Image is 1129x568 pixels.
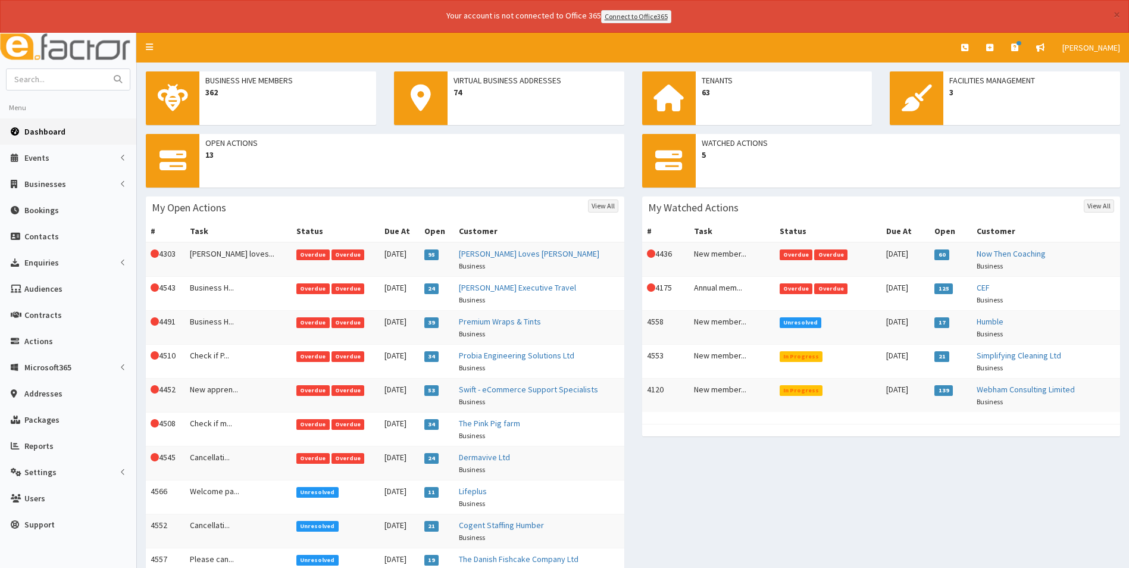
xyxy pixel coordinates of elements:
[881,220,930,242] th: Due At
[814,249,847,260] span: Overdue
[459,363,485,372] small: Business
[151,385,159,394] i: This Action is overdue!
[380,480,420,514] td: [DATE]
[296,487,339,498] span: Unresolved
[24,388,62,399] span: Addresses
[1084,199,1114,213] a: View All
[380,514,420,548] td: [DATE]
[702,86,867,98] span: 63
[689,276,774,310] td: Annual mem...
[977,261,1003,270] small: Business
[588,199,618,213] a: View All
[24,257,59,268] span: Enquiries
[459,452,510,463] a: Dermavive Ltd
[205,137,618,149] span: Open Actions
[146,446,185,480] td: 4545
[380,276,420,310] td: [DATE]
[977,350,1061,361] a: Simplifying Cleaning Ltd
[459,499,485,508] small: Business
[24,205,59,216] span: Bookings
[420,220,454,242] th: Open
[1114,8,1120,21] button: ×
[24,126,65,137] span: Dashboard
[331,317,365,328] span: Overdue
[292,220,380,242] th: Status
[459,261,485,270] small: Business
[205,74,370,86] span: Business Hive Members
[934,351,949,362] span: 21
[977,329,1003,338] small: Business
[648,202,739,213] h3: My Watched Actions
[424,521,439,532] span: 21
[205,149,618,161] span: 13
[459,465,485,474] small: Business
[424,487,439,498] span: 11
[977,316,1003,327] a: Humble
[185,276,292,310] td: Business H...
[459,418,520,429] a: The Pink Pig farm
[459,520,544,530] a: Cogent Staffing Humber
[1053,33,1129,63] a: [PERSON_NAME]
[930,220,971,242] th: Open
[380,344,420,378] td: [DATE]
[642,344,690,378] td: 4553
[424,419,439,430] span: 34
[185,378,292,412] td: New appren...
[380,220,420,242] th: Due At
[296,351,330,362] span: Overdue
[185,412,292,446] td: Check if m...
[702,149,1115,161] span: 5
[296,249,330,260] span: Overdue
[24,467,57,478] span: Settings
[881,378,930,412] td: [DATE]
[296,453,330,464] span: Overdue
[424,385,439,396] span: 53
[459,431,485,440] small: Business
[689,344,774,378] td: New member...
[642,310,690,344] td: 4558
[380,242,420,277] td: [DATE]
[689,242,774,277] td: New member...
[459,316,541,327] a: Premium Wraps & Tints
[380,378,420,412] td: [DATE]
[331,453,365,464] span: Overdue
[454,220,624,242] th: Customer
[601,10,671,23] a: Connect to Office365
[702,74,867,86] span: Tenants
[977,397,1003,406] small: Business
[296,283,330,294] span: Overdue
[151,249,159,258] i: This Action is overdue!
[331,419,365,430] span: Overdue
[454,86,618,98] span: 74
[296,555,339,566] span: Unresolved
[780,385,823,396] span: In Progress
[424,555,439,566] span: 19
[24,336,53,347] span: Actions
[642,276,690,310] td: 4175
[146,344,185,378] td: 4510
[972,220,1120,242] th: Customer
[977,282,990,293] a: CEF
[146,276,185,310] td: 4543
[934,385,953,396] span: 139
[647,249,655,258] i: This Action is overdue!
[934,283,953,294] span: 125
[642,242,690,277] td: 4436
[24,441,54,451] span: Reports
[185,446,292,480] td: Cancellati...
[146,242,185,277] td: 4303
[24,231,59,242] span: Contacts
[152,202,226,213] h3: My Open Actions
[331,249,365,260] span: Overdue
[949,74,1114,86] span: Facilities Management
[24,283,62,294] span: Audiences
[1062,42,1120,53] span: [PERSON_NAME]
[689,310,774,344] td: New member...
[459,248,599,259] a: [PERSON_NAME] Loves [PERSON_NAME]
[146,310,185,344] td: 4491
[185,220,292,242] th: Task
[24,362,71,373] span: Microsoft365
[689,220,774,242] th: Task
[296,521,339,532] span: Unresolved
[459,486,487,497] a: Lifeplus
